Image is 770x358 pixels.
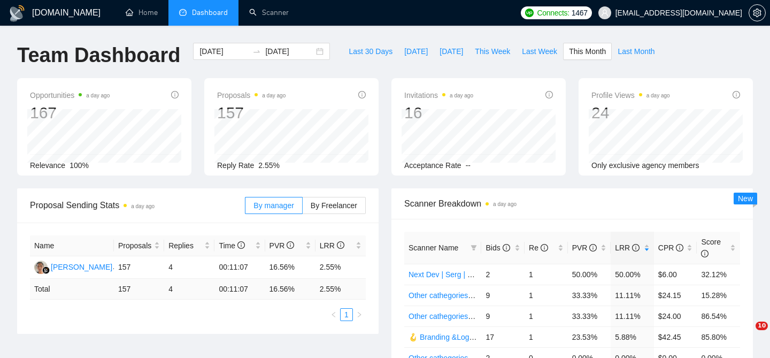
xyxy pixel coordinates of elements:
td: 16.56% [265,256,315,279]
a: Other cathegories Custom open🪝👩‍💼 Web Design | Artem 11/09 other start [409,291,658,300]
a: 1 [341,309,352,321]
input: Start date [199,45,248,57]
span: CPR [658,243,683,252]
span: info-circle [237,241,245,249]
td: 00:11:07 [214,279,265,300]
button: [DATE] [434,43,469,60]
td: 33.33% [568,306,611,326]
td: 33.33% [568,285,611,306]
span: swap-right [252,47,261,56]
th: Proposals [114,235,164,256]
time: a day ago [493,201,517,207]
input: End date [265,45,314,57]
td: 4 [164,279,214,300]
button: Last 30 Days [343,43,398,60]
time: a day ago [646,93,670,98]
td: 5.88% [611,326,654,347]
span: Connects: [537,7,569,19]
span: info-circle [701,250,709,257]
td: $24.00 [654,306,697,326]
td: 4 [164,256,214,279]
span: -- [466,161,471,170]
img: JS [34,261,48,274]
span: Proposals [217,89,286,102]
td: 9 [481,285,525,306]
a: Other cathegories 👩‍💼UX/UI | Artem 06/05 changed start [409,312,593,321]
time: a day ago [450,93,473,98]
span: filter [468,240,479,256]
span: info-circle [503,244,510,252]
td: 1 [525,306,568,326]
span: info-circle [733,91,740,98]
span: Time [219,241,244,250]
span: info-circle [676,244,683,252]
span: [DATE] [404,45,428,57]
td: 11.11% [611,285,654,306]
img: upwork-logo.png [525,9,534,17]
td: 1 [525,285,568,306]
button: Last Month [612,43,660,60]
span: Replies [168,240,202,252]
span: right [356,311,363,318]
span: Relevance [30,161,65,170]
span: By manager [253,201,294,210]
span: Re [529,243,548,252]
span: PVR [572,243,597,252]
div: 16 [404,103,473,123]
a: homeHome [126,8,158,17]
span: Scanner Name [409,243,458,252]
td: 86.54% [697,306,740,326]
span: 100% [70,161,89,170]
h1: Team Dashboard [17,43,180,68]
span: Score [701,238,721,258]
span: dashboard [179,9,187,16]
td: 2 [481,264,525,285]
td: 1 [525,264,568,285]
span: info-circle [541,244,548,252]
span: info-circle [632,244,640,252]
span: filter [471,245,477,251]
li: Previous Page [327,308,340,321]
a: JS[PERSON_NAME] [34,262,112,271]
td: 2.55% [315,256,366,279]
td: 15.28% [697,285,740,306]
span: info-circle [337,241,344,249]
td: 50.00% [568,264,611,285]
span: By Freelancer [311,201,357,210]
span: This Month [569,45,606,57]
a: setting [749,9,766,17]
td: 23.53% [568,326,611,347]
a: Next Dev | Serg | 21.11 [409,270,486,279]
td: 50.00% [611,264,654,285]
td: 16.56 % [265,279,315,300]
button: setting [749,4,766,21]
span: info-circle [171,91,179,98]
span: PVR [269,241,295,250]
span: 1467 [572,7,588,19]
span: This Week [475,45,510,57]
span: Profile Views [591,89,670,102]
span: info-circle [589,244,597,252]
span: Last Month [618,45,654,57]
button: left [327,308,340,321]
span: user [601,9,609,17]
td: 32.12% [697,264,740,285]
td: 9 [481,306,525,326]
span: Acceptance Rate [404,161,461,170]
span: Reply Rate [217,161,254,170]
span: Last 30 Days [349,45,392,57]
div: [PERSON_NAME] [51,261,112,273]
td: $24.15 [654,285,697,306]
span: Proposals [118,240,152,252]
button: [DATE] [398,43,434,60]
span: Dashboard [192,8,228,17]
img: gigradar-bm.png [42,266,50,274]
span: New [738,194,753,203]
td: 00:11:07 [214,256,265,279]
div: 167 [30,103,110,123]
td: $6.00 [654,264,697,285]
span: Invitations [404,89,473,102]
td: 157 [114,256,164,279]
button: This Week [469,43,516,60]
span: 10 [756,322,768,330]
